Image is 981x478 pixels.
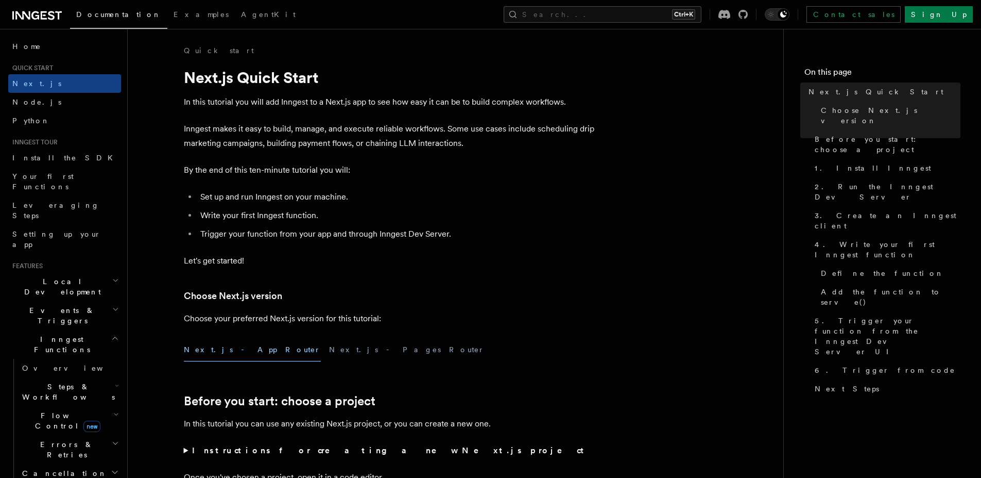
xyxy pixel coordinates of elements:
[821,287,960,307] span: Add the function to serve()
[808,87,943,97] span: Next.js Quick Start
[184,289,282,303] a: Choose Next.js version
[18,410,113,431] span: Flow Control
[8,301,121,330] button: Events & Triggers
[811,361,960,380] a: 6. Trigger from code
[804,66,960,83] h4: On this page
[12,201,99,220] span: Leveraging Steps
[8,262,43,270] span: Features
[12,172,74,191] span: Your first Functions
[12,117,50,125] span: Python
[12,154,119,162] span: Install the SDK
[8,272,121,301] button: Local Development
[8,74,121,93] a: Next.js
[8,93,121,111] a: Node.js
[8,334,111,355] span: Inngest Functions
[811,311,960,361] a: 5. Trigger your function from the Inngest Dev Server UI
[197,227,596,241] li: Trigger your function from your app and through Inngest Dev Server.
[18,435,121,464] button: Errors & Retries
[83,421,100,432] span: new
[815,210,960,231] span: 3. Create an Inngest client
[815,163,931,173] span: 1. Install Inngest
[817,283,960,311] a: Add the function to serve()
[815,316,960,357] span: 5. Trigger your function from the Inngest Dev Server UI
[811,206,960,235] a: 3. Create an Inngest client
[8,276,112,297] span: Local Development
[804,83,960,101] a: Next.js Quick Start
[815,239,960,260] span: 4. Write your first Inngest function
[817,264,960,283] a: Define the function
[197,208,596,223] li: Write your first Inngest function.
[8,64,53,72] span: Quick start
[815,365,955,375] span: 6. Trigger from code
[184,443,596,458] summary: Instructions for creating a new Next.js project
[241,10,296,19] span: AgentKit
[184,45,254,56] a: Quick start
[184,338,321,361] button: Next.js - App Router
[18,406,121,435] button: Flow Controlnew
[815,182,960,202] span: 2. Run the Inngest Dev Server
[8,167,121,196] a: Your first Functions
[76,10,161,19] span: Documentation
[12,41,41,52] span: Home
[8,37,121,56] a: Home
[18,377,121,406] button: Steps & Workflows
[672,9,695,20] kbd: Ctrl+K
[811,130,960,159] a: Before you start: choose a project
[184,394,375,408] a: Before you start: choose a project
[18,359,121,377] a: Overview
[329,338,485,361] button: Next.js - Pages Router
[174,10,229,19] span: Examples
[184,254,596,268] p: Let's get started!
[905,6,973,23] a: Sign Up
[12,98,61,106] span: Node.js
[192,446,588,455] strong: Instructions for creating a new Next.js project
[18,439,112,460] span: Errors & Retries
[12,230,101,249] span: Setting up your app
[811,177,960,206] a: 2. Run the Inngest Dev Server
[184,95,596,109] p: In this tutorial you will add Inngest to a Next.js app to see how easy it can be to build complex...
[167,3,235,28] a: Examples
[765,8,789,21] button: Toggle dark mode
[8,196,121,225] a: Leveraging Steps
[817,101,960,130] a: Choose Next.js version
[184,68,596,87] h1: Next.js Quick Start
[22,364,128,372] span: Overview
[12,79,61,88] span: Next.js
[184,417,596,431] p: In this tutorial you can use any existing Next.js project, or you can create a new one.
[8,138,58,146] span: Inngest tour
[184,311,596,326] p: Choose your preferred Next.js version for this tutorial:
[811,159,960,177] a: 1. Install Inngest
[8,305,112,326] span: Events & Triggers
[806,6,901,23] a: Contact sales
[504,6,701,23] button: Search...Ctrl+K
[811,380,960,398] a: Next Steps
[8,225,121,254] a: Setting up your app
[70,3,167,29] a: Documentation
[8,111,121,130] a: Python
[18,382,115,402] span: Steps & Workflows
[8,149,121,167] a: Install the SDK
[184,122,596,151] p: Inngest makes it easy to build, manage, and execute reliable workflows. Some use cases include sc...
[197,190,596,204] li: Set up and run Inngest on your machine.
[184,163,596,177] p: By the end of this ten-minute tutorial you will:
[811,235,960,264] a: 4. Write your first Inngest function
[8,330,121,359] button: Inngest Functions
[235,3,302,28] a: AgentKit
[815,384,879,394] span: Next Steps
[821,105,960,126] span: Choose Next.js version
[821,268,944,278] span: Define the function
[815,134,960,155] span: Before you start: choose a project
